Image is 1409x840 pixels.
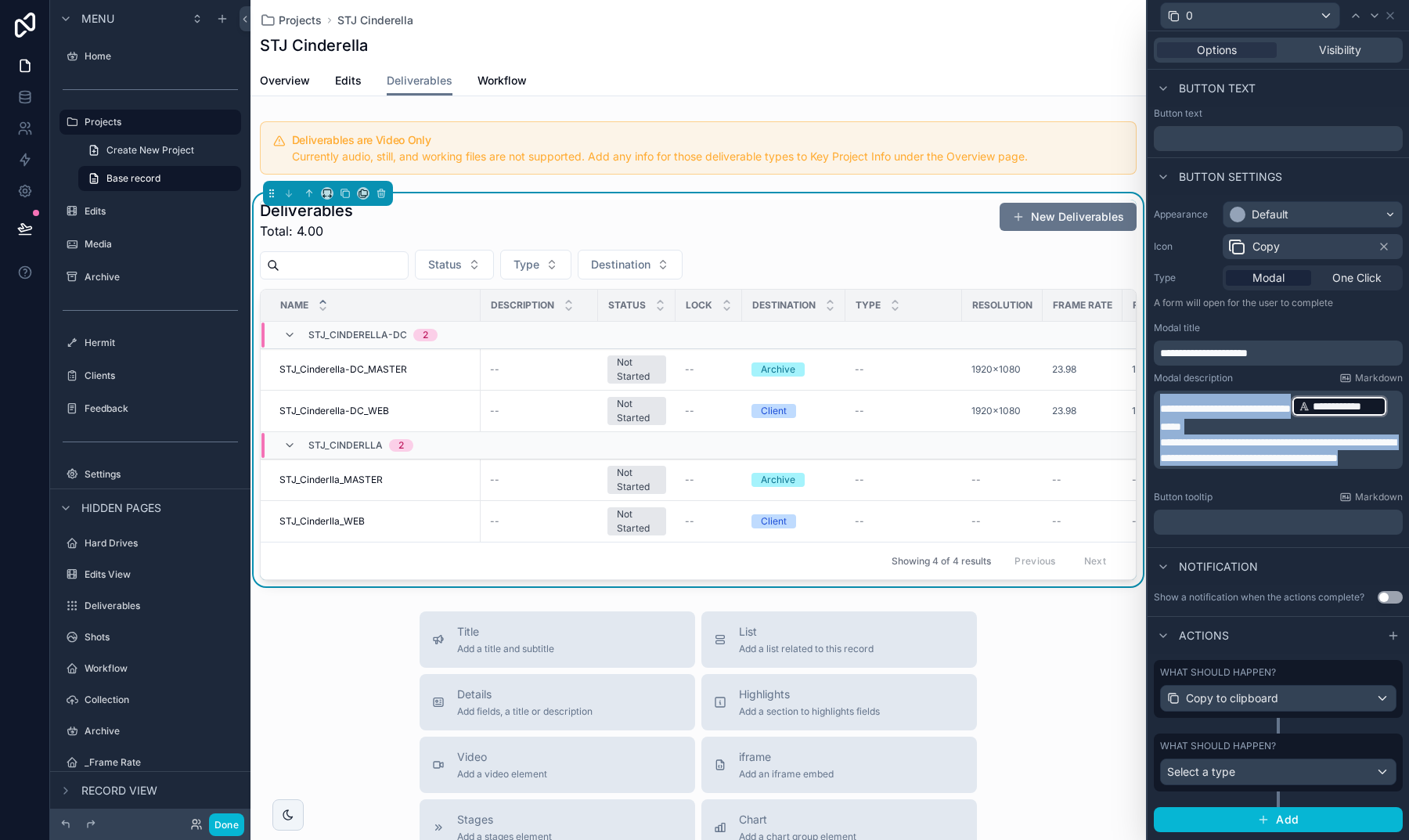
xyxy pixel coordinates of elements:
a: Workflow [477,67,527,98]
div: Archive [761,473,795,487]
a: Create New Project [78,138,241,163]
label: Projects [85,116,232,128]
a: Not Started [607,466,666,494]
span: Stages [457,812,552,827]
a: Not Started [607,507,666,535]
label: Icon [1154,240,1216,253]
a: -- [685,405,733,417]
a: 23.98 [1052,405,1113,417]
span: Add [1276,813,1299,827]
div: Not Started [617,466,657,494]
div: Not Started [617,355,657,384]
a: STJ_Cinderlla_WEB [279,515,471,528]
a: Deliverables [387,67,452,96]
div: scrollable content [1154,510,1403,535]
a: Deliverables [59,593,241,618]
label: Home [85,50,238,63]
label: Button text [1154,107,1202,120]
span: Total: 4.00 [260,222,353,240]
a: 16x9 [1132,363,1153,376]
a: -- [1132,515,1177,528]
span: Details [457,687,593,702]
a: 16x9 [1132,363,1177,376]
span: Frame Rate [1053,299,1112,312]
a: Collection [59,687,241,712]
label: Type [1154,272,1216,284]
span: Copy to clipboard [1186,690,1278,706]
label: Feedback [85,402,238,415]
button: Copy to clipboard [1160,685,1396,712]
div: 2 [423,329,428,341]
span: Name [280,299,308,312]
span: Button text [1179,81,1256,96]
button: iframeAdd an iframe embed [701,737,977,793]
span: STJ_Cinderlla [308,439,383,452]
span: Select a type [1167,765,1235,778]
a: Edits [335,67,362,98]
span: Title [457,624,554,640]
span: Markdown [1355,491,1403,503]
label: Appearance [1154,208,1216,221]
span: Options [1197,42,1237,58]
span: Button settings [1179,169,1282,185]
span: Modal [1252,270,1285,286]
button: DetailsAdd fields, a title or description [420,674,695,730]
a: Media [59,232,241,257]
a: Overview [260,67,310,98]
a: -- [1052,515,1113,528]
span: Notification [1179,559,1258,575]
span: Video [457,749,547,765]
label: Edits [85,205,238,218]
a: -- [1132,474,1177,486]
button: Select Button [578,250,683,279]
a: STJ Cinderella [337,13,413,28]
label: What should happen? [1160,666,1276,679]
div: Not Started [617,507,657,535]
button: TitleAdd a title and subtitle [420,611,695,668]
a: STJ_Cinderella-DC_WEB [279,405,471,417]
span: 1920x1080 [971,363,1021,376]
label: _Frame Rate [85,756,238,769]
span: Add a video element [457,768,547,781]
a: -- [971,474,1033,486]
a: 1920x1080 [971,405,1021,417]
label: Shots [85,631,238,644]
label: Button tooltip [1154,491,1213,503]
label: Hermit [85,337,238,349]
a: -- [685,474,733,486]
span: -- [855,363,864,376]
a: Feedback [59,396,241,421]
a: -- [855,474,953,486]
span: 0 [1186,8,1193,23]
span: -- [1132,515,1141,528]
span: -- [1052,474,1061,486]
a: Shots [59,625,241,650]
a: Client [751,404,836,418]
span: -- [1132,474,1141,486]
span: Add a section to highlights fields [739,705,880,718]
button: 0 [1160,2,1340,29]
span: Showing 4 of 4 results [892,555,991,568]
div: Client [761,514,787,528]
label: Collection [85,694,238,706]
a: Not Started [607,355,666,384]
a: 16x9 [1132,405,1153,417]
div: Show a notification when the actions complete? [1154,591,1364,604]
span: -- [490,405,499,417]
span: -- [685,405,694,417]
button: New Deliverables [1000,203,1137,231]
a: -- [490,515,589,528]
span: Destination [591,257,650,272]
span: STJ_Cinderella-DC [308,329,407,341]
span: Menu [81,11,114,27]
div: 2 [398,439,404,452]
span: Projects [279,13,322,28]
label: Archive [85,725,238,737]
label: Workflow [85,662,238,675]
button: Select Button [500,250,571,279]
span: Workflow [477,73,527,88]
span: Add a title and subtitle [457,643,554,655]
a: 23.98 [1052,405,1076,417]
